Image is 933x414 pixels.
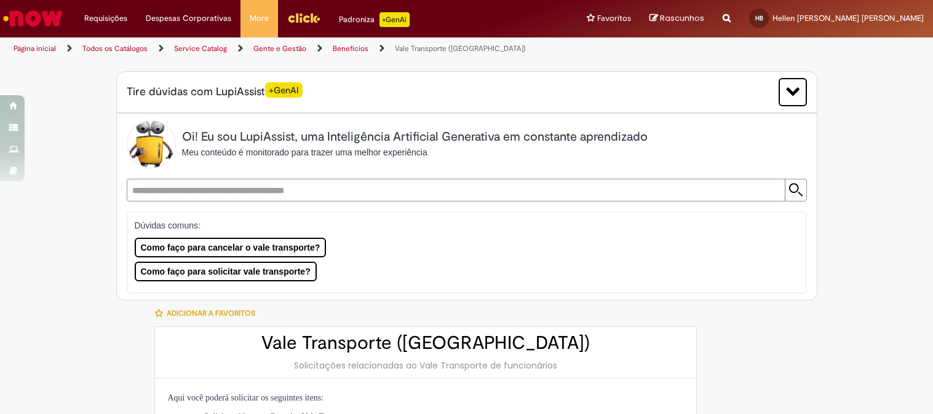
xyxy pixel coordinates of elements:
[127,84,303,100] span: Tire dúvidas com LupiAssist
[379,12,410,27] p: +GenAi
[135,238,327,257] button: Como faço para cancelar o vale transporte?
[772,13,924,23] span: Hellen [PERSON_NAME] [PERSON_NAME]
[785,179,806,201] input: Submit
[182,130,648,144] h2: Oi! Eu sou LupiAssist, uma Inteligência Artificial Generativa em constante aprendizado
[167,393,324,402] span: Aqui você poderá solicitar os seguintes itens:
[1,6,65,31] img: ServiceNow
[182,147,427,157] span: Meu conteúdo é monitorado para trazer uma melhor experiência
[265,82,303,98] span: +GenAI
[9,37,613,60] ul: Trilhas de página
[597,12,631,25] span: Favoritos
[250,12,269,25] span: More
[167,308,255,318] span: Adicionar a Favoritos
[14,44,56,53] a: Página inicial
[660,12,704,24] span: Rascunhos
[395,44,526,53] a: Vale Transporte ([GEOGRAPHIC_DATA])
[287,9,320,27] img: click_logo_yellow_360x200.png
[135,219,787,232] p: Dúvidas comuns:
[82,44,148,53] a: Todos os Catálogos
[127,120,176,169] img: Lupi
[146,12,231,25] span: Despesas Corporativas
[154,300,262,326] button: Adicionar a Favoritos
[253,44,306,53] a: Gente e Gestão
[755,14,763,22] span: HB
[333,44,368,53] a: Benefícios
[167,333,684,353] h2: Vale Transporte ([GEOGRAPHIC_DATA])
[84,12,127,25] span: Requisições
[167,359,684,372] div: Solicitações relacionadas ao Vale Transporte de funcionários
[339,12,410,27] div: Padroniza
[135,262,317,281] button: Como faço para solicitar vale transporte?
[174,44,227,53] a: Service Catalog
[649,13,704,25] a: Rascunhos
